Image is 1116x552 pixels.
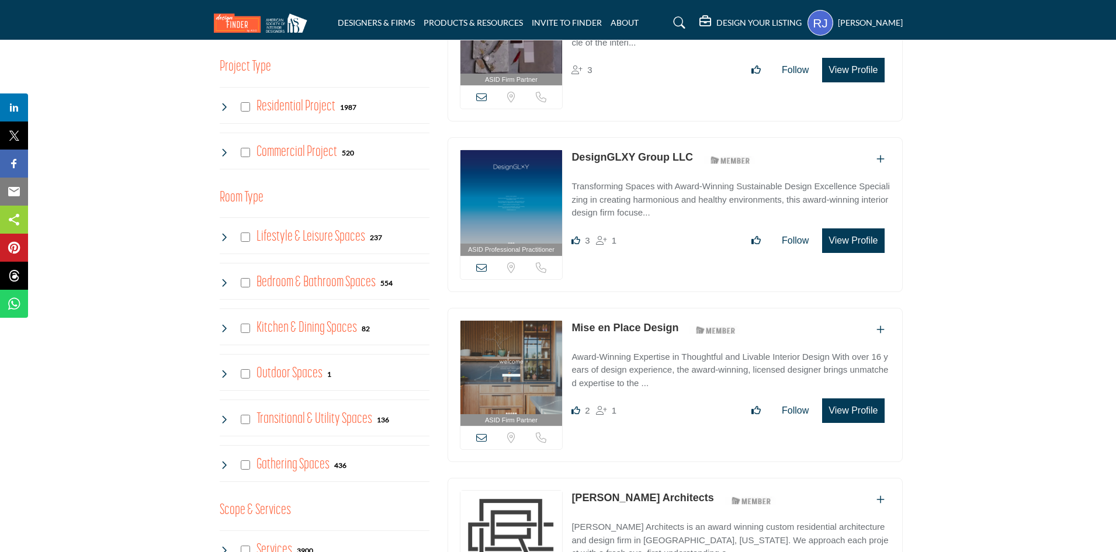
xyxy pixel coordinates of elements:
[370,232,382,242] div: 237 Results For Lifestyle & Leisure Spaces
[689,323,742,338] img: ASID Members Badge Icon
[370,234,382,242] b: 237
[612,235,616,245] span: 1
[822,398,884,423] button: View Profile
[571,322,678,334] a: Mise en Place Design
[257,454,330,475] h4: Gathering Spaces: Gathering Spaces
[485,75,538,85] span: ASID Firm Partner
[338,18,415,27] a: DESIGNERS & FIRMS
[257,227,365,247] h4: Lifestyle & Leisure Spaces: Lifestyle & Leisure Spaces
[214,13,313,33] img: Site Logo
[362,325,370,333] b: 82
[596,404,616,418] div: Followers
[241,324,250,333] input: Select Kitchen & Dining Spaces checkbox
[257,318,357,338] h4: Kitchen & Dining Spaces: Kitchen & Dining Spaces
[342,149,354,157] b: 520
[257,409,372,429] h4: Transitional & Utility Spaces: Transitional & Utility Spaces
[596,234,616,248] div: Followers
[571,343,890,390] a: Award-Winning Expertise in Thoughtful and Livable Interior Design With over 16 years of design ex...
[460,321,563,426] a: ASID Firm Partner
[468,245,554,255] span: ASID Professional Practitioner
[377,416,389,424] b: 136
[585,235,590,245] span: 3
[822,228,884,253] button: View Profile
[571,150,693,165] p: DesignGLXY Group LLC
[241,232,250,242] input: Select Lifestyle & Leisure Spaces checkbox
[571,320,678,336] p: Mise en Place Design
[424,18,523,27] a: PRODUCTS & RESOURCES
[460,150,563,256] a: ASID Professional Practitioner
[327,369,331,379] div: 1 Results For Outdoor Spaces
[571,350,890,390] p: Award-Winning Expertise in Thoughtful and Livable Interior Design With over 16 years of design ex...
[571,490,713,506] p: Clark Richardson Architects
[241,369,250,379] input: Select Outdoor Spaces checkbox
[362,323,370,334] div: 82 Results For Kitchen & Dining Spaces
[257,272,376,293] h4: Bedroom & Bathroom Spaces: Bedroom & Bathroom Spaces
[571,406,580,415] i: Likes
[744,229,768,252] button: Like listing
[342,147,354,158] div: 520 Results For Commercial Project
[460,150,563,244] img: DesignGLXY Group LLC
[822,58,884,82] button: View Profile
[380,277,393,288] div: 554 Results For Bedroom & Bathroom Spaces
[774,399,816,422] button: Follow
[571,236,580,245] i: Likes
[571,173,890,220] a: Transforming Spaces with Award-Winning Sustainable Design Excellence Specializing in creating har...
[257,96,335,117] h4: Residential Project: Types of projects range from simple residential renovations to highly comple...
[241,278,250,287] input: Select Bedroom & Bathroom Spaces checkbox
[807,10,833,36] button: Show hide supplier dropdown
[571,63,592,77] div: Followers
[662,13,693,32] a: Search
[699,16,802,30] div: DESIGN YOUR LISTING
[340,103,356,112] b: 1987
[241,415,250,424] input: Select Transitional & Utility Spaces checkbox
[571,492,713,504] a: [PERSON_NAME] Architects
[587,65,592,75] span: 3
[485,415,538,425] span: ASID Firm Partner
[377,414,389,425] div: 136 Results For Transitional & Utility Spaces
[838,17,903,29] h5: [PERSON_NAME]
[774,58,816,82] button: Follow
[571,180,890,220] p: Transforming Spaces with Award-Winning Sustainable Design Excellence Specializing in creating har...
[241,460,250,470] input: Select Gathering Spaces checkbox
[340,102,356,112] div: 1987 Results For Residential Project
[327,370,331,379] b: 1
[257,142,337,162] h4: Commercial Project: Involve the design, construction, or renovation of spaces used for business p...
[334,461,346,470] b: 436
[241,102,250,112] input: Select Residential Project checkbox
[532,18,602,27] a: INVITE TO FINDER
[744,58,768,82] button: Like listing
[257,363,323,384] h4: Outdoor Spaces: Outdoor Spaces
[571,151,693,163] a: DesignGLXY Group LLC
[220,187,264,209] button: Room Type
[876,154,885,164] a: Add To List
[220,499,291,522] button: Scope & Services
[716,18,802,28] h5: DESIGN YOUR LISTING
[585,405,590,415] span: 2
[460,321,563,414] img: Mise en Place Design
[876,325,885,335] a: Add To List
[612,405,616,415] span: 1
[611,18,639,27] a: ABOUT
[704,152,757,167] img: ASID Members Badge Icon
[876,495,885,505] a: Add To List
[774,229,816,252] button: Follow
[725,493,778,508] img: ASID Members Badge Icon
[380,279,393,287] b: 554
[334,460,346,470] div: 436 Results For Gathering Spaces
[241,148,250,157] input: Select Commercial Project checkbox
[744,399,768,422] button: Like listing
[220,56,271,78] button: Project Type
